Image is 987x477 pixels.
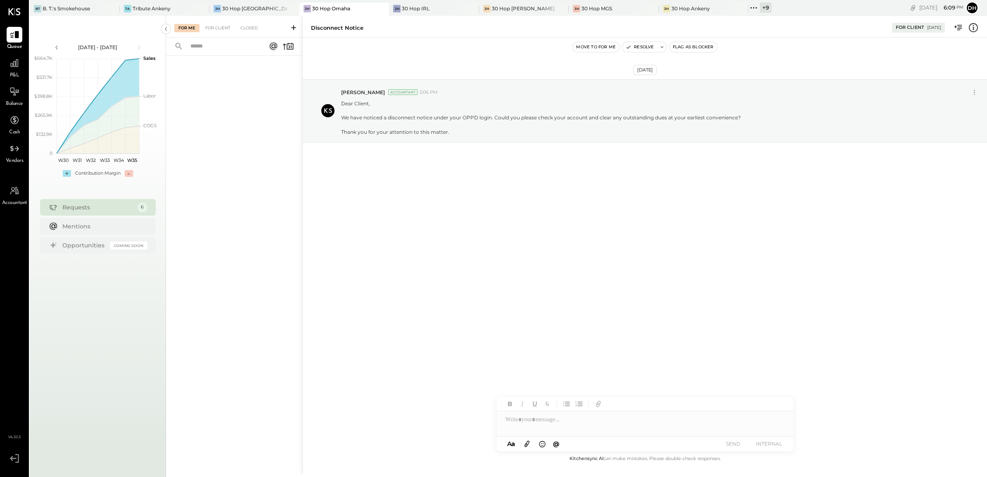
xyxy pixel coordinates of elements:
[63,44,133,51] div: [DATE] - [DATE]
[671,5,710,12] div: 30 Hop Ankeny
[420,89,438,96] span: 5:06 PM
[393,5,401,12] div: 3H
[0,84,28,108] a: Balance
[663,5,670,12] div: 3H
[505,399,515,409] button: Bold
[7,43,22,51] span: Queue
[10,72,19,79] span: P&L
[717,438,750,449] button: SEND
[0,112,28,136] a: Cash
[593,399,604,409] button: Add URL
[110,242,147,249] div: Coming Soon
[511,440,515,448] span: a
[633,65,657,75] div: [DATE]
[75,170,121,177] div: Contribution Margin
[669,42,717,52] button: Flag as Blocker
[927,25,941,31] div: [DATE]
[752,438,785,449] button: INTERNAL
[517,399,528,409] button: Italic
[896,24,924,31] div: For Client
[550,439,562,449] button: @
[341,100,741,135] p: Dear Client, We have noticed a disconnect notice under your OPPD login. Could you please check yo...
[62,222,143,230] div: Mentions
[34,5,41,12] div: BT
[73,157,82,163] text: W31
[214,5,221,12] div: 3H
[36,131,52,137] text: $132.9K
[402,5,429,12] div: 30 Hop IRL
[581,5,612,12] div: 30 Hop MGS
[62,241,106,249] div: Opportunities
[36,74,52,80] text: $531.7K
[236,24,262,32] div: Closed
[125,170,133,177] div: -
[0,183,28,207] a: Accountant
[553,440,560,448] span: @
[35,112,52,118] text: $265.9K
[143,55,156,61] text: Sales
[2,199,27,207] span: Accountant
[9,129,20,136] span: Cash
[505,439,518,449] button: Aa
[304,5,311,12] div: 3H
[622,42,657,52] button: Resolve
[174,24,199,32] div: For Me
[138,202,147,212] div: 6
[50,150,52,156] text: 0
[909,3,917,12] div: copy link
[542,399,553,409] button: Strikethrough
[222,5,287,12] div: 30 Hop [GEOGRAPHIC_DATA]
[58,157,69,163] text: W30
[0,55,28,79] a: P&L
[143,123,157,128] text: COGS
[201,24,235,32] div: For Client
[113,157,124,163] text: W34
[34,55,52,61] text: $664.7K
[86,157,96,163] text: W32
[573,42,619,52] button: Move to for me
[388,89,418,95] div: Accountant
[966,1,979,14] button: Dh
[573,5,580,12] div: 3H
[62,203,133,211] div: Requests
[133,5,171,12] div: Tribute Ankeny
[0,141,28,165] a: Vendors
[63,170,71,177] div: +
[143,93,156,99] text: Labor
[124,5,131,12] div: TA
[6,157,24,165] span: Vendors
[312,5,350,12] div: 30 Hop Omaha
[341,89,385,96] span: [PERSON_NAME]
[561,399,572,409] button: Unordered List
[100,157,109,163] text: W33
[34,93,52,99] text: $398.8K
[0,27,28,51] a: Queue
[574,399,584,409] button: Ordered List
[492,5,557,12] div: 30 Hop [PERSON_NAME] Summit
[760,2,771,13] div: + 9
[483,5,491,12] div: 3H
[6,100,23,108] span: Balance
[43,5,90,12] div: B. T.'s Smokehouse
[311,24,363,32] div: Disconnect notice
[919,4,963,12] div: [DATE]
[529,399,540,409] button: Underline
[127,157,137,163] text: W35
